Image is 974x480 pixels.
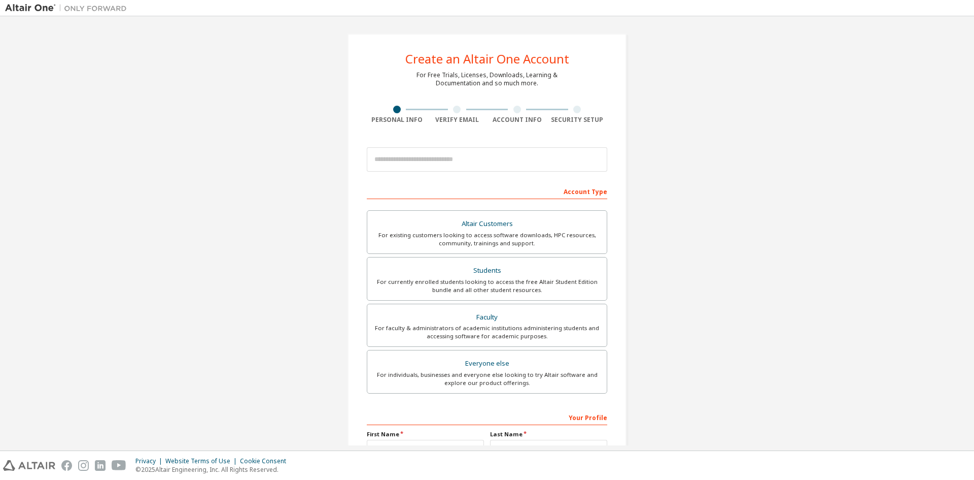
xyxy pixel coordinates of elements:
[95,460,106,471] img: linkedin.svg
[373,310,601,325] div: Faculty
[373,264,601,278] div: Students
[5,3,132,13] img: Altair One
[373,357,601,371] div: Everyone else
[373,217,601,231] div: Altair Customers
[165,457,240,465] div: Website Terms of Use
[487,116,547,124] div: Account Info
[373,371,601,387] div: For individuals, businesses and everyone else looking to try Altair software and explore our prod...
[367,409,607,425] div: Your Profile
[367,183,607,199] div: Account Type
[3,460,55,471] img: altair_logo.svg
[240,457,292,465] div: Cookie Consent
[112,460,126,471] img: youtube.svg
[373,231,601,247] div: For existing customers looking to access software downloads, HPC resources, community, trainings ...
[490,430,607,438] label: Last Name
[547,116,608,124] div: Security Setup
[427,116,488,124] div: Verify Email
[78,460,89,471] img: instagram.svg
[367,116,427,124] div: Personal Info
[367,430,484,438] label: First Name
[416,71,558,87] div: For Free Trials, Licenses, Downloads, Learning & Documentation and so much more.
[135,465,292,474] p: © 2025 Altair Engineering, Inc. All Rights Reserved.
[373,278,601,294] div: For currently enrolled students looking to access the free Altair Student Edition bundle and all ...
[135,457,165,465] div: Privacy
[405,53,569,65] div: Create an Altair One Account
[373,324,601,340] div: For faculty & administrators of academic institutions administering students and accessing softwa...
[61,460,72,471] img: facebook.svg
